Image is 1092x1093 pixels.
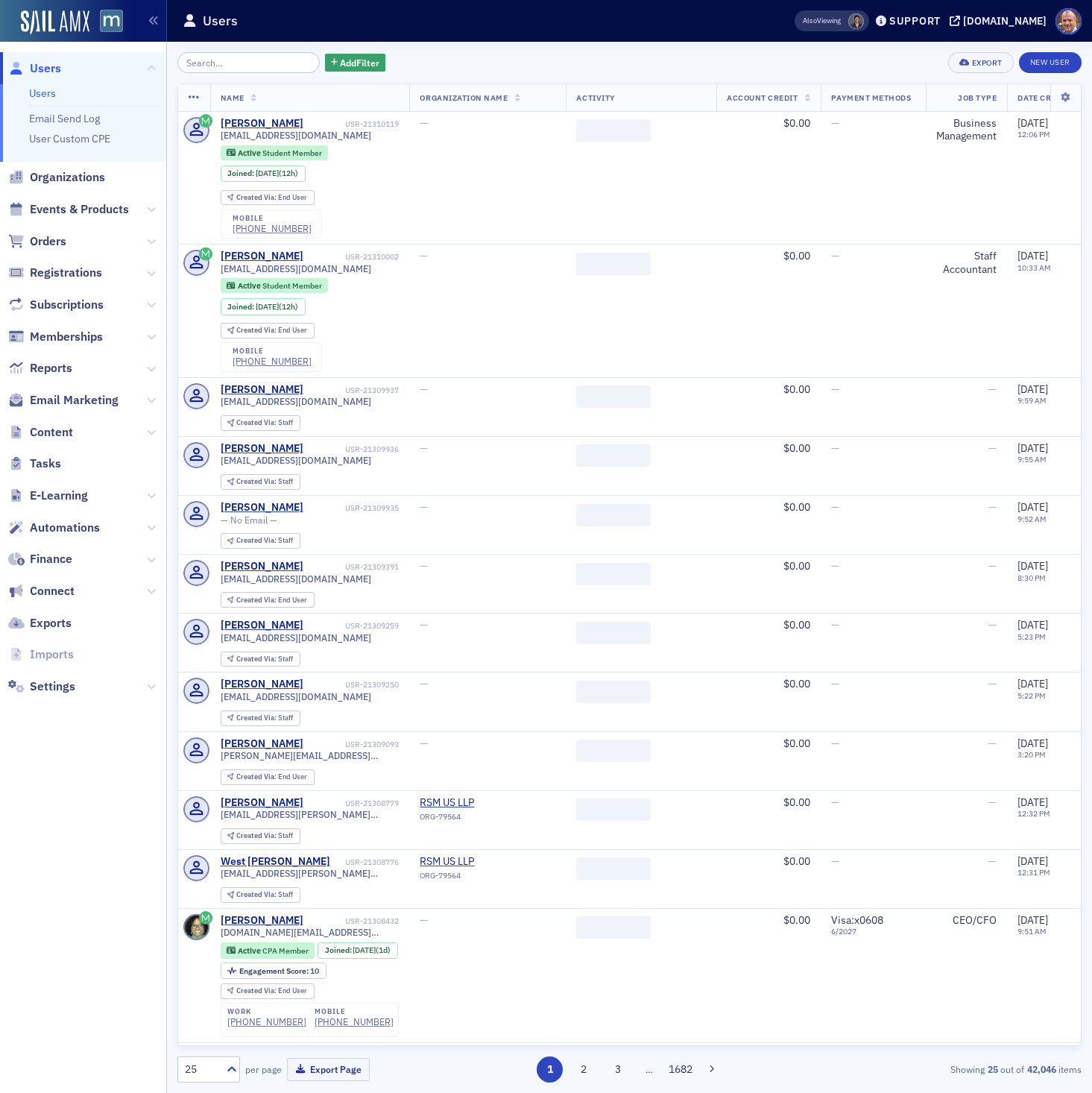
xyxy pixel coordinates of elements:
[177,52,320,73] input: Search…
[227,148,321,157] a: Active Student Member
[256,168,298,178] div: (12h)
[236,832,293,840] div: Staff
[262,148,322,158] span: Student Member
[239,966,310,976] span: Engagement Score :
[1017,618,1048,631] span: [DATE]
[803,16,841,26] span: Viewing
[221,250,303,263] div: [PERSON_NAME]
[30,169,105,186] span: Organizations
[1019,52,1082,73] a: New User
[315,1016,394,1027] div: [PHONE_NUMBER]
[30,201,129,218] span: Events & Products
[576,799,651,821] span: ‌
[233,356,312,367] a: [PHONE_NUMBER]
[1055,8,1082,34] span: Profile
[1017,116,1048,130] span: [DATE]
[831,500,839,514] span: —
[8,551,72,567] a: Finance
[958,92,997,103] span: Job Type
[221,560,303,573] div: [PERSON_NAME]
[221,942,315,959] div: Active: Active: CPA Member
[30,520,100,536] span: Automations
[236,595,278,605] span: Created Via :
[221,750,400,761] span: [PERSON_NAME][EMAIL_ADDRESS][DOMAIN_NAME]
[221,455,371,466] span: [EMAIL_ADDRESS][DOMAIN_NAME]
[1017,249,1048,262] span: [DATE]
[185,1062,218,1077] div: 25
[221,92,244,103] span: Name
[306,562,399,572] div: USR-21309391
[420,871,555,886] div: ORG-79564
[221,514,277,526] span: — No Email —
[988,500,997,514] span: —
[236,772,278,781] span: Created Via :
[783,500,810,514] span: $0.00
[30,615,72,631] span: Exports
[238,945,262,956] span: Active
[306,503,399,513] div: USR-21309935
[783,382,810,396] span: $0.00
[221,678,303,691] div: [PERSON_NAME]
[29,86,56,100] a: Users
[988,559,997,573] span: —
[985,1062,1000,1076] strong: 25
[1017,262,1051,273] time: 10:33 AM
[420,796,555,810] a: RSM US LLP
[221,442,303,456] div: [PERSON_NAME]
[8,60,61,77] a: Users
[727,92,798,103] span: Account Credit
[236,987,307,995] div: End User
[8,424,73,441] a: Content
[783,441,810,455] span: $0.00
[236,535,278,545] span: Created Via :
[221,474,300,490] div: Created Via: Staff
[353,945,376,955] span: [DATE]
[221,117,303,130] a: [PERSON_NAME]
[576,916,651,939] span: ‌
[889,14,941,28] div: Support
[29,112,100,125] a: Email Send Log
[221,887,300,903] div: Created Via: Staff
[221,963,326,979] div: Engagement Score: 10
[831,927,915,936] span: 6 / 2027
[221,501,303,514] div: [PERSON_NAME]
[306,799,399,808] div: USR-21308779
[239,967,319,975] div: 10
[576,385,651,408] span: ‌
[667,1056,693,1083] button: 1682
[1017,737,1048,750] span: [DATE]
[8,233,66,250] a: Orders
[227,1016,306,1027] div: [PHONE_NUMBER]
[236,419,293,427] div: Staff
[221,914,303,927] div: [PERSON_NAME]
[30,488,88,504] span: E-Learning
[236,655,293,664] div: Staff
[221,166,306,182] div: Joined: 2025-09-17 00:00:00
[236,478,293,486] div: Staff
[221,619,303,632] a: [PERSON_NAME]
[236,831,278,840] span: Created Via :
[8,456,61,472] a: Tasks
[221,263,371,274] span: [EMAIL_ADDRESS][DOMAIN_NAME]
[831,854,839,868] span: —
[1017,395,1047,406] time: 9:59 AM
[1017,854,1048,868] span: [DATE]
[233,347,312,356] div: mobile
[783,737,810,750] span: $0.00
[639,1062,660,1076] span: …
[29,132,110,145] a: User Custom CPE
[236,418,278,427] span: Created Via :
[353,945,391,955] div: (1d)
[988,796,997,809] span: —
[8,329,103,345] a: Memberships
[221,983,315,999] div: Created Via: End User
[306,119,399,129] div: USR-21310119
[783,677,810,690] span: $0.00
[576,119,651,142] span: ‌
[576,681,651,703] span: ‌
[783,796,810,809] span: $0.00
[420,92,508,103] span: Organization Name
[1017,749,1046,760] time: 3:20 PM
